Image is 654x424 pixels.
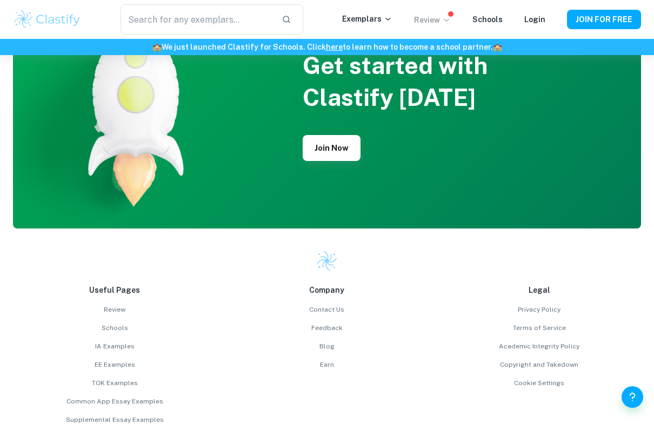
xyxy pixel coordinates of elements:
h2: Get started with Clastify [DATE] [303,50,488,113]
button: Join Now [303,135,361,161]
a: Cookie Settings [437,378,641,388]
a: Join Now [303,142,361,152]
a: Schools [472,15,503,24]
a: Common App Essay Examples [13,396,217,406]
a: here [326,43,343,51]
p: Review [414,14,451,26]
p: Company [225,284,429,296]
p: Exemplars [342,13,392,25]
a: Schools [13,323,217,333]
img: Clastify logo [13,9,82,30]
a: EE Examples [13,360,217,369]
p: Useful Pages [13,284,217,296]
button: Help and Feedback [622,386,643,408]
a: Review [13,305,217,314]
a: Academic Integrity Policy [437,341,641,351]
a: Blog [225,341,429,351]
a: Contact Us [225,305,429,314]
a: TOK Examples [13,378,217,388]
a: Privacy Policy [437,305,641,314]
a: Earn [225,360,429,369]
span: 🏫 [493,43,502,51]
a: Terms of Service [437,323,641,333]
h6: We just launched Clastify for Schools. Click to learn how to become a school partner. [2,41,652,53]
button: JOIN FOR FREE [567,10,641,29]
input: Search for any exemplars... [121,4,272,35]
span: 🏫 [152,43,162,51]
a: IA Examples [13,341,217,351]
img: Clastify logo [316,250,338,272]
p: Legal [437,284,641,296]
a: Login [524,15,545,24]
a: Feedback [225,323,429,333]
a: Copyright and Takedown [437,360,641,369]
